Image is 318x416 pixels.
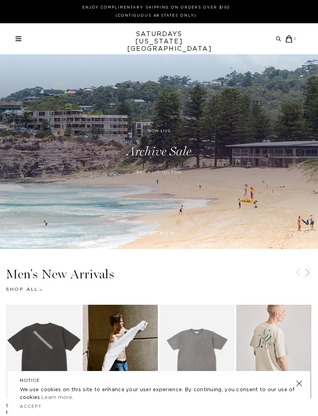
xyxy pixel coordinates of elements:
small: 0 [294,37,297,41]
p: (Contiguous 48 States Only) [19,13,294,19]
a: Accept [20,404,42,409]
h3: Men's New Arrivals [6,268,312,281]
a: Shop All [6,287,42,292]
p: We use cookies on this site to enhance your user experience. By continuing, you consent to our us... [20,386,299,402]
p: Enjoy Complimentary Shipping on Orders Over $150 [19,5,294,10]
a: 0 [285,35,297,43]
a: SATURDAYS[US_STATE][GEOGRAPHIC_DATA] [127,31,191,53]
a: Learn more [41,395,72,400]
a: Slash Pigment Dyed Relaxed SS Tee [6,403,60,415]
h5: NOTICE [20,377,299,384]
